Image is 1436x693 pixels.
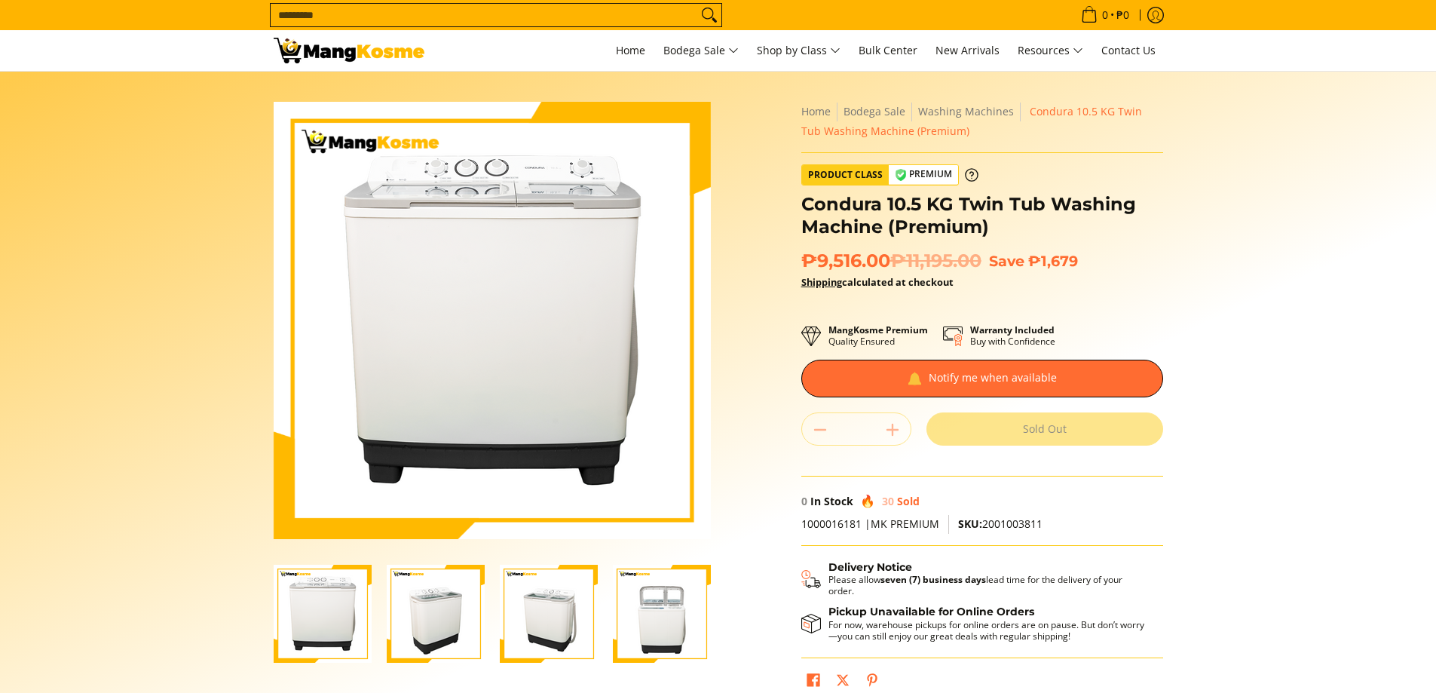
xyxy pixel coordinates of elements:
strong: MangKosme Premium [828,324,928,336]
span: Resources [1018,41,1083,60]
p: For now, warehouse pickups for online orders are on pause. But don’t worry—you can still enjoy ou... [828,619,1148,642]
strong: seven (7) business days [880,573,986,586]
span: • [1076,7,1134,23]
a: Home [608,30,653,71]
span: Bulk Center [859,43,917,57]
a: Resources [1010,30,1091,71]
strong: Delivery Notice [828,560,912,574]
span: Condura 10.5 KG Twin Tub Washing Machine (Premium) [801,104,1142,138]
img: premium-badge-icon.webp [895,169,907,181]
p: Please allow lead time for the delivery of your order. [828,574,1148,596]
span: Product Class [802,165,889,185]
img: Condura 10.5 KG Twin Tub Washing Machine (Premium)-1 [274,565,372,663]
span: Bodega Sale [663,41,739,60]
strong: Pickup Unavailable for Online Orders [828,605,1034,618]
a: Bodega Sale [656,30,746,71]
a: New Arrivals [928,30,1007,71]
span: 0 [1100,10,1110,20]
img: Condura 10.5 KG Twin Tub Washing Machine (Premium) [274,102,711,539]
span: In Stock [810,494,853,508]
h1: Condura 10.5 KG Twin Tub Washing Machine (Premium) [801,193,1163,238]
a: Contact Us [1094,30,1163,71]
button: Shipping & Delivery [801,561,1148,597]
span: Home [616,43,645,57]
a: Bulk Center [851,30,925,71]
nav: Main Menu [439,30,1163,71]
span: 30 [882,494,894,508]
span: ₱1,679 [1028,252,1078,270]
img: Condura 10.5 KG Twin Tub Washing Machine (Premium)-4 [613,565,711,663]
span: New Arrivals [935,43,1000,57]
a: Product Class Premium [801,164,978,186]
a: Bodega Sale [844,104,905,118]
a: Shop by Class [749,30,848,71]
span: Save [989,252,1024,270]
a: Shipping [801,275,842,289]
span: ₱9,516.00 [801,250,981,272]
nav: Breadcrumbs [801,102,1163,141]
img: Condura 10.5 KG Twin Tub Washing Machine (Premium)-3 [500,565,598,663]
p: Quality Ensured [828,324,928,347]
span: 1000016181 |MK PREMIUM [801,517,939,531]
p: Buy with Confidence [970,324,1055,347]
img: Condura 10.5 KG Twin Tub Washing Machine (Premium) | Mang Kosme [274,38,424,63]
span: 2001003811 [958,517,1043,531]
img: Condura 10.5 KG Twin Tub Washing Machine (Premium)-2 [387,565,485,663]
span: Sold [897,494,920,508]
button: Search [697,4,721,26]
strong: Warranty Included [970,324,1055,336]
span: SKU: [958,517,982,531]
a: Home [801,104,831,118]
a: Washing Machines [918,104,1014,118]
del: ₱11,195.00 [890,250,981,272]
span: Shop by Class [757,41,840,60]
span: Contact Us [1101,43,1156,57]
span: 0 [801,494,807,508]
strong: calculated at checkout [801,275,954,289]
span: Premium [889,165,958,184]
span: ₱0 [1114,10,1131,20]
